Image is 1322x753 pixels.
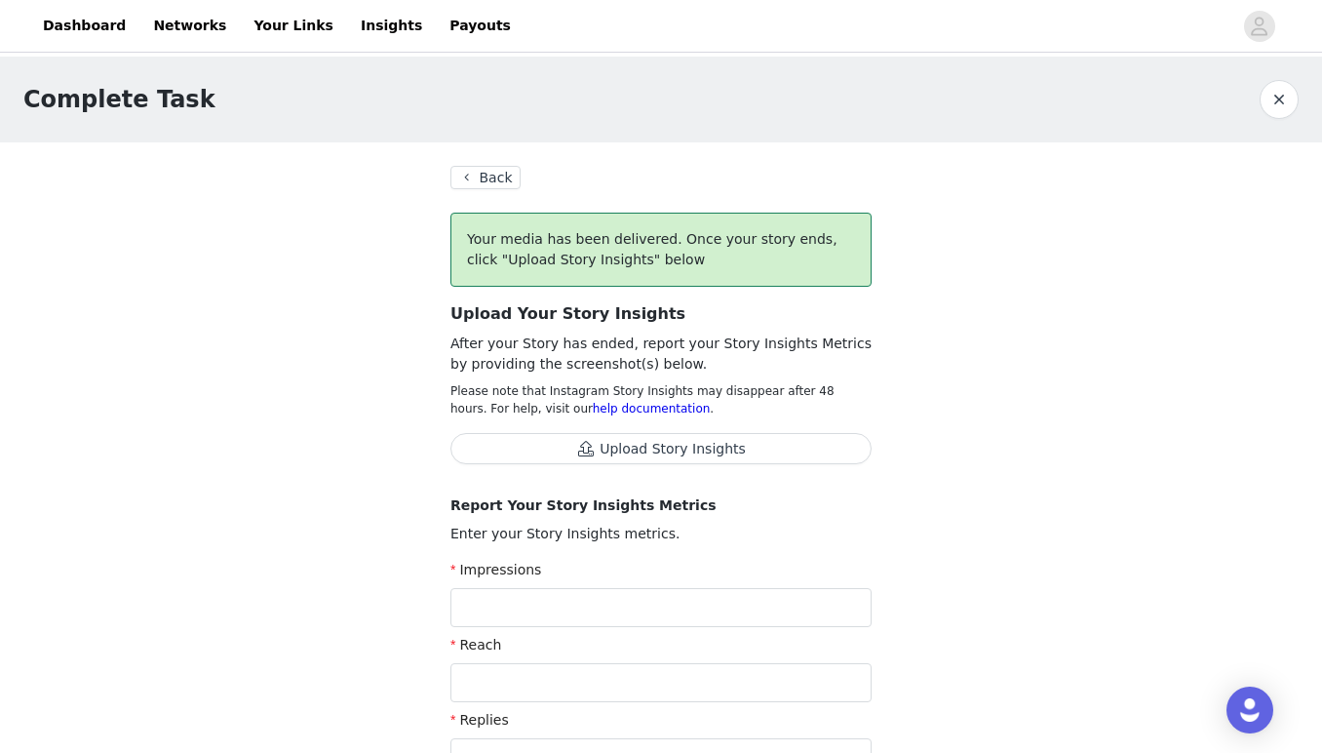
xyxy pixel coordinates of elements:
[141,4,238,48] a: Networks
[242,4,345,48] a: Your Links
[450,382,872,417] p: Please note that Instagram Story Insights may disappear after 48 hours. For help, visit our .
[349,4,434,48] a: Insights
[31,4,137,48] a: Dashboard
[450,524,872,544] p: Enter your Story Insights metrics.
[450,637,501,653] label: Reach
[450,495,872,516] p: Report Your Story Insights Metrics
[593,402,711,416] a: help documentation
[450,433,872,464] button: Upload Story Insights
[450,334,872,375] p: After your Story has ended, report your Story Insights Metrics by providing the screenshot(s) below.
[438,4,523,48] a: Payouts
[1226,687,1273,733] div: Open Intercom Messenger
[450,166,521,189] button: Back
[467,231,837,267] span: Your media has been delivered. Once your story ends, click "Upload Story Insights" below
[450,562,541,577] label: Impressions
[23,82,215,117] h1: Complete Task
[450,302,872,326] h3: Upload Your Story Insights
[450,712,509,728] label: Replies
[1250,11,1268,42] div: avatar
[450,442,872,457] span: Upload Story Insights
